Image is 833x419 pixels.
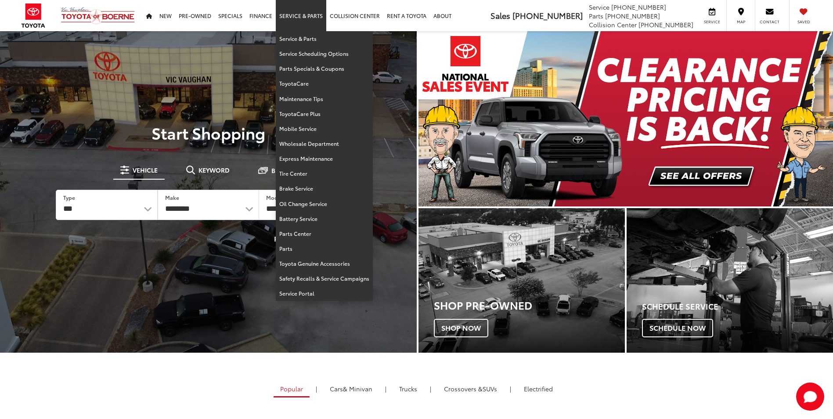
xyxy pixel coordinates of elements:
svg: Start Chat [796,383,824,411]
span: Collision Center [589,20,637,29]
span: Crossovers & [444,384,483,393]
a: ToyotaCare [276,76,373,91]
a: ToyotaCare Plus [276,106,373,121]
a: Service Portal [276,286,373,300]
div: Toyota [627,208,833,353]
a: Electrified [517,381,559,396]
a: Safety Recalls & Service Campaigns: Opens in a new tab [276,271,373,286]
span: Vehicle [133,167,158,173]
span: Shop Now [434,319,488,337]
a: Tire Center: Opens in a new tab [276,166,373,181]
span: Contact [760,19,779,25]
a: Service & Parts: Opens in a new tab [276,31,373,46]
a: Battery Service [276,211,373,226]
a: Toyota Genuine Accessories: Opens in a new tab [276,256,373,271]
button: Reset [267,229,302,248]
a: Mobile Service [276,121,373,136]
span: Service [702,19,722,25]
a: Parts Specials & Coupons [276,61,373,76]
li: | [314,384,319,393]
label: Type [63,194,75,201]
a: Parts Center: Opens in a new tab [276,226,373,241]
div: Toyota [418,208,625,353]
a: Oil Change Service [276,196,373,211]
label: Make [165,194,179,201]
a: Schedule Service Schedule Now [627,208,833,353]
li: | [383,384,389,393]
span: Parts [589,11,603,20]
span: Budget [271,167,296,173]
h3: Shop Pre-Owned [434,299,625,311]
a: Popular [274,381,310,397]
img: Vic Vaughan Toyota of Boerne [61,7,135,25]
span: [PHONE_NUMBER] [605,11,660,20]
span: [PHONE_NUMBER] [611,3,666,11]
p: Start Shopping [37,124,380,141]
span: Service [589,3,609,11]
a: Shop Pre-Owned Shop Now [418,208,625,353]
li: | [428,384,433,393]
li: | [508,384,513,393]
a: Trucks [393,381,424,396]
span: [PHONE_NUMBER] [638,20,693,29]
h4: Schedule Service [642,302,833,311]
button: Click to view previous picture. [418,49,481,189]
span: & Minivan [343,384,372,393]
a: Wholesale Department [276,136,373,151]
a: Express Maintenance [276,151,373,166]
a: Parts [276,241,373,256]
a: Cars [323,381,379,396]
button: Click to view next picture. [771,49,833,189]
span: Keyword [198,167,230,173]
a: Service Scheduling Options [276,46,373,61]
span: Schedule Now [642,319,713,337]
span: Sales [490,10,510,21]
button: Toggle Chat Window [796,383,824,411]
label: Model [266,194,283,201]
a: SUVs [437,381,504,396]
a: Brake Service [276,181,373,196]
span: Saved [794,19,813,25]
span: Map [731,19,750,25]
a: Maintenance Tips [276,91,373,106]
span: [PHONE_NUMBER] [512,10,583,21]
